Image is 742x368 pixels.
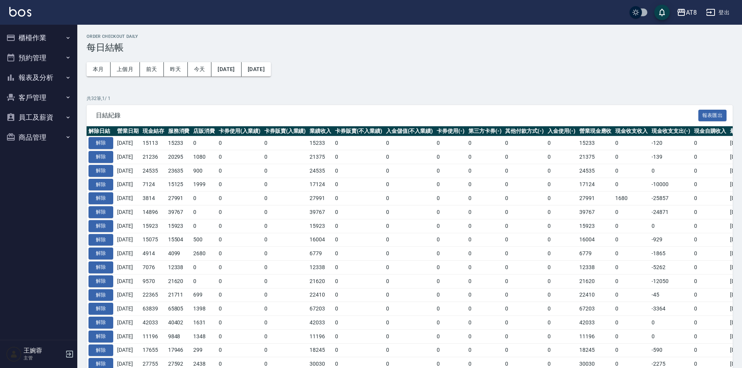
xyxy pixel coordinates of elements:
[217,192,262,205] td: 0
[384,274,435,288] td: 0
[546,150,577,164] td: 0
[166,261,192,275] td: 12338
[384,247,435,261] td: 0
[166,274,192,288] td: 21620
[435,219,466,233] td: 0
[503,192,546,205] td: 0
[577,205,614,219] td: 39767
[466,126,504,136] th: 第三方卡券(-)
[435,150,466,164] td: 0
[191,164,217,178] td: 900
[217,150,262,164] td: 0
[308,288,333,302] td: 22410
[217,274,262,288] td: 0
[262,316,308,330] td: 0
[333,261,384,275] td: 0
[166,247,192,261] td: 4099
[435,274,466,288] td: 0
[703,5,733,20] button: 登出
[546,136,577,150] td: 0
[88,206,113,218] button: 解除
[3,68,74,88] button: 報表及分析
[164,62,188,76] button: 昨天
[308,316,333,330] td: 42033
[577,274,614,288] td: 21620
[692,274,728,288] td: 0
[333,247,384,261] td: 0
[503,247,546,261] td: 0
[650,302,692,316] td: -3364
[115,316,141,330] td: [DATE]
[191,288,217,302] td: 699
[191,178,217,192] td: 1999
[217,219,262,233] td: 0
[333,233,384,247] td: 0
[650,126,692,136] th: 現金收支支出(-)
[650,219,692,233] td: 0
[613,126,650,136] th: 現金收支收入
[141,136,166,150] td: 15113
[166,150,192,164] td: 20295
[88,179,113,191] button: 解除
[384,164,435,178] td: 0
[613,205,650,219] td: 0
[692,192,728,205] td: 0
[466,192,504,205] td: 0
[466,288,504,302] td: 0
[503,150,546,164] td: 0
[166,233,192,247] td: 15504
[217,233,262,247] td: 0
[115,219,141,233] td: [DATE]
[87,34,733,39] h2: Order checkout daily
[546,274,577,288] td: 0
[466,233,504,247] td: 0
[166,316,192,330] td: 40402
[88,165,113,177] button: 解除
[308,219,333,233] td: 15923
[613,178,650,192] td: 0
[262,164,308,178] td: 0
[435,288,466,302] td: 0
[308,247,333,261] td: 6779
[503,288,546,302] td: 0
[217,205,262,219] td: 0
[650,205,692,219] td: -24871
[577,150,614,164] td: 21375
[650,274,692,288] td: -12050
[466,302,504,316] td: 0
[308,150,333,164] td: 21375
[466,316,504,330] td: 0
[166,288,192,302] td: 21711
[166,192,192,205] td: 27991
[262,274,308,288] td: 0
[308,164,333,178] td: 24535
[115,261,141,275] td: [DATE]
[166,164,192,178] td: 23635
[698,111,727,119] a: 報表匯出
[650,247,692,261] td: -1865
[546,261,577,275] td: 0
[88,151,113,163] button: 解除
[191,136,217,150] td: 0
[141,233,166,247] td: 15075
[217,302,262,316] td: 0
[503,126,546,136] th: 其他付款方式(-)
[217,288,262,302] td: 0
[692,219,728,233] td: 0
[650,288,692,302] td: -45
[503,164,546,178] td: 0
[141,288,166,302] td: 22365
[166,302,192,316] td: 65805
[435,205,466,219] td: 0
[88,275,113,287] button: 解除
[3,88,74,108] button: 客戶管理
[466,261,504,275] td: 0
[191,261,217,275] td: 0
[115,192,141,205] td: [DATE]
[503,178,546,192] td: 0
[115,233,141,247] td: [DATE]
[384,302,435,316] td: 0
[577,219,614,233] td: 15923
[141,150,166,164] td: 21236
[333,164,384,178] td: 0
